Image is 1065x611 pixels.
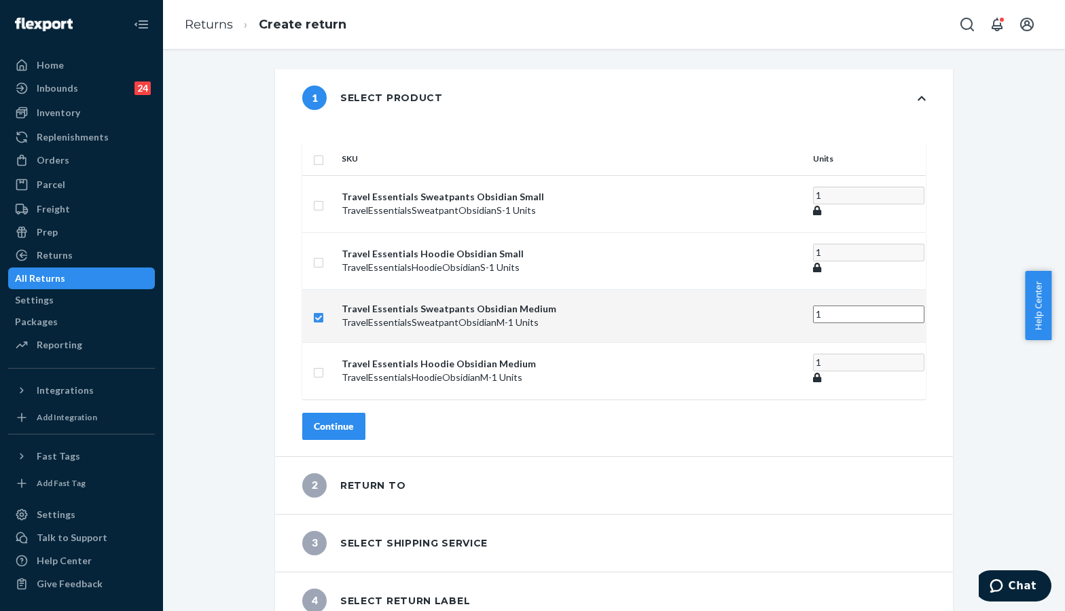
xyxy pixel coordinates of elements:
[302,86,327,110] span: 1
[813,354,924,371] input: Enter quantity
[8,198,155,220] a: Freight
[8,445,155,467] button: Fast Tags
[8,379,155,401] button: Integrations
[342,261,802,274] p: TravelEssentialsHoodieObsidianS - 1 Units
[37,531,107,544] div: Talk to Support
[808,143,926,175] th: Units
[37,106,80,119] div: Inventory
[302,473,405,498] div: Return to
[8,289,155,311] a: Settings
[1013,11,1041,38] button: Open account menu
[8,54,155,76] a: Home
[8,311,155,333] a: Packages
[302,413,365,440] button: Continue
[37,411,97,423] div: Add Integration
[37,508,75,521] div: Settings
[8,267,155,289] a: All Returns
[302,473,327,498] span: 2
[954,11,981,38] button: Open Search Box
[15,272,65,285] div: All Returns
[37,554,92,568] div: Help Center
[8,527,155,549] button: Talk to Support
[15,293,54,307] div: Settings
[37,384,94,397] div: Integrations
[174,5,357,45] ol: breadcrumbs
[37,225,58,239] div: Prep
[1025,271,1051,340] button: Help Center
[8,174,155,196] a: Parcel
[342,247,802,261] p: Travel Essentials Hoodie Obsidian Small
[37,338,82,352] div: Reporting
[8,573,155,595] button: Give Feedback
[302,531,327,555] span: 3
[37,202,70,216] div: Freight
[37,153,69,167] div: Orders
[37,248,73,262] div: Returns
[813,305,924,323] input: Enter quantity
[8,504,155,525] a: Settings
[8,550,155,572] a: Help Center
[37,81,78,95] div: Inbounds
[302,531,488,555] div: Select shipping service
[259,17,346,32] a: Create return
[8,149,155,171] a: Orders
[37,130,109,144] div: Replenishments
[302,86,443,110] div: Select product
[983,11,1011,38] button: Open notifications
[342,302,802,316] p: Travel Essentials Sweatpants Obsidian Medium
[128,11,155,38] button: Close Navigation
[37,449,80,463] div: Fast Tags
[37,178,65,191] div: Parcel
[342,316,802,329] p: TravelEssentialsSweatpantObsidianM - 1 Units
[336,143,808,175] th: SKU
[813,187,924,204] input: Enter quantity
[37,477,86,489] div: Add Fast Tag
[8,244,155,266] a: Returns
[185,17,233,32] a: Returns
[342,204,802,217] p: TravelEssentialsSweatpantObsidianS - 1 Units
[8,334,155,356] a: Reporting
[8,77,155,99] a: Inbounds24
[8,102,155,124] a: Inventory
[8,221,155,243] a: Prep
[15,315,58,329] div: Packages
[37,58,64,72] div: Home
[8,407,155,428] a: Add Integration
[314,420,354,433] div: Continue
[979,570,1051,604] iframe: Opens a widget where you can chat to one of our agents
[8,126,155,148] a: Replenishments
[342,371,802,384] p: TravelEssentialsHoodieObsidianM - 1 Units
[15,18,73,31] img: Flexport logo
[8,473,155,494] a: Add Fast Tag
[342,357,802,371] p: Travel Essentials Hoodie Obsidian Medium
[37,577,103,591] div: Give Feedback
[813,244,924,261] input: Enter quantity
[134,81,151,95] div: 24
[342,190,802,204] p: Travel Essentials Sweatpants Obsidian Small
